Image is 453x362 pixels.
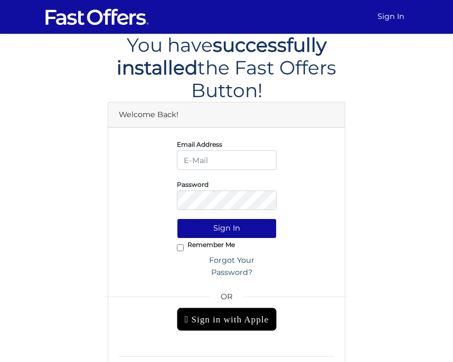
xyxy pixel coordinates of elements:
[108,102,345,128] div: Welcome Back!
[117,33,336,102] span: You have the Fast Offers Button!
[373,6,409,27] a: Sign In
[177,143,222,146] label: Email Address
[177,218,277,238] button: Sign In
[177,291,277,308] span: OR
[187,251,277,282] a: Forgot Your Password?
[177,150,277,170] input: E-Mail
[187,243,235,246] label: Remember Me
[177,308,277,331] div: Sign in with Apple
[177,183,209,186] label: Password
[117,33,327,79] span: successfully installed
